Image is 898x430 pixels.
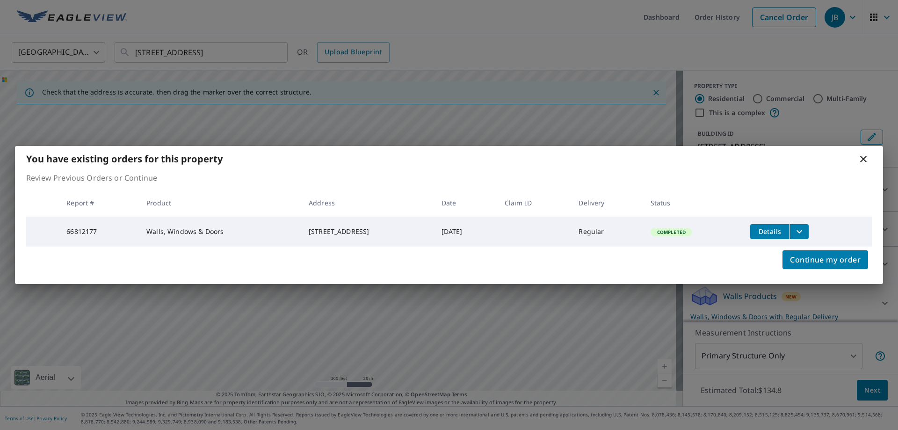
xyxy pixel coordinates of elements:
[434,217,497,247] td: [DATE]
[643,189,743,217] th: Status
[139,189,301,217] th: Product
[652,229,691,235] span: Completed
[26,153,223,165] b: You have existing orders for this property
[59,189,139,217] th: Report #
[139,217,301,247] td: Walls, Windows & Doors
[59,217,139,247] td: 66812177
[434,189,497,217] th: Date
[756,227,784,236] span: Details
[790,253,861,266] span: Continue my order
[26,172,872,183] p: Review Previous Orders or Continue
[571,189,643,217] th: Delivery
[309,227,427,236] div: [STREET_ADDRESS]
[750,224,789,239] button: detailsBtn-66812177
[571,217,643,247] td: Regular
[301,189,434,217] th: Address
[789,224,809,239] button: filesDropdownBtn-66812177
[782,250,868,269] button: Continue my order
[497,189,572,217] th: Claim ID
